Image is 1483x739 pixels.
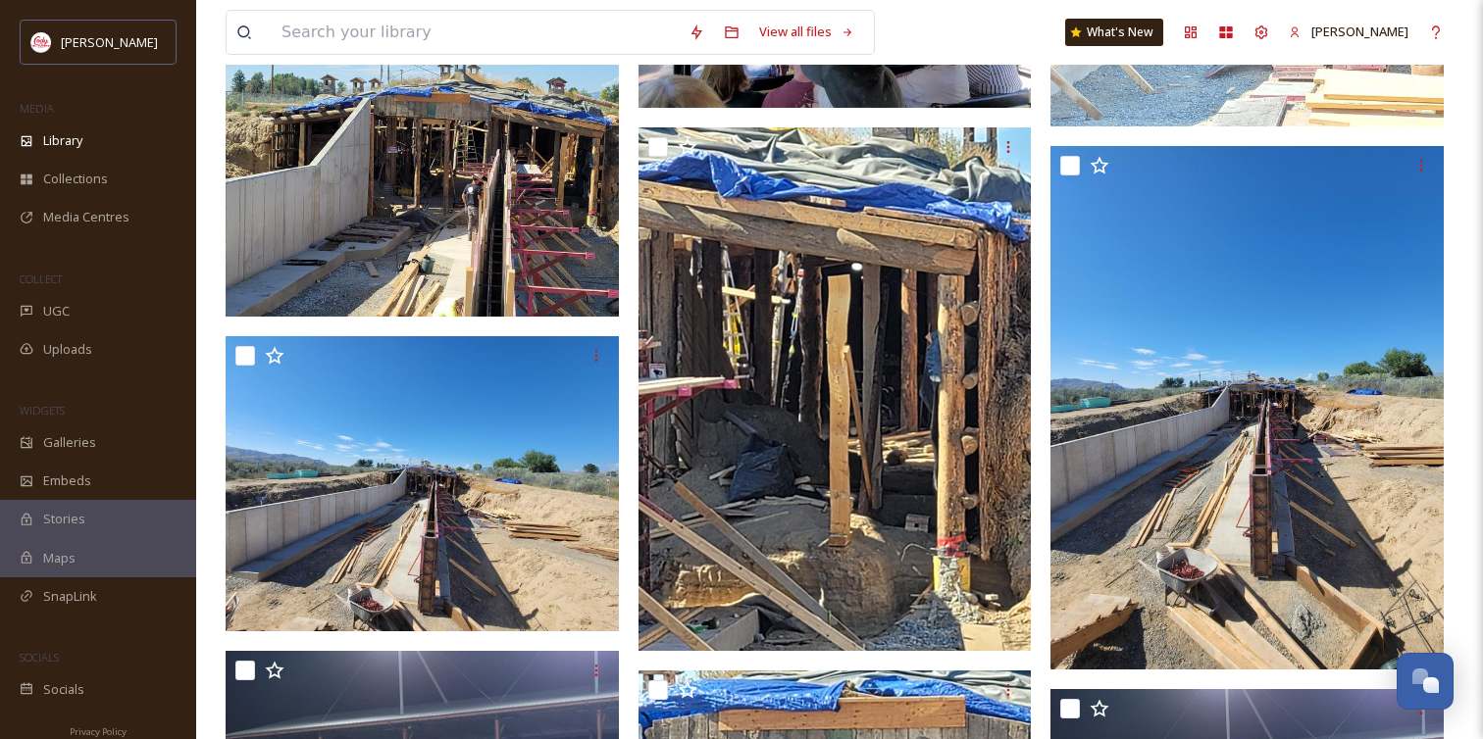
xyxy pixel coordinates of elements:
span: SOCIALS [20,650,59,665]
span: [PERSON_NAME] [1311,23,1408,40]
span: WIDGETS [20,403,65,418]
span: Uploads [43,340,92,359]
img: 20230826_103850.jpg [226,22,619,317]
a: [PERSON_NAME] [1279,13,1418,51]
span: Library [43,131,82,150]
a: What's New [1065,19,1163,46]
button: Open Chat [1397,653,1454,710]
a: View all files [749,13,864,51]
img: 20230826_103838.jpg [1050,146,1444,669]
span: MEDIA [20,101,54,116]
span: Privacy Policy [70,725,127,738]
img: images%20(1).png [31,32,51,52]
span: Embeds [43,471,91,490]
span: Collections [43,170,108,188]
span: UGC [43,302,70,320]
span: Maps [43,549,76,567]
span: SnapLink [43,587,97,606]
span: COLLECT [20,271,62,286]
span: Media Centres [43,208,129,226]
img: 20230826_103837.jpg [226,336,619,631]
span: Socials [43,680,84,699]
input: Search your library [272,11,679,54]
span: Stories [43,510,85,528]
img: 20230826_103915.jpg [639,127,1032,651]
span: Galleries [43,433,96,452]
span: [PERSON_NAME] [61,33,158,51]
